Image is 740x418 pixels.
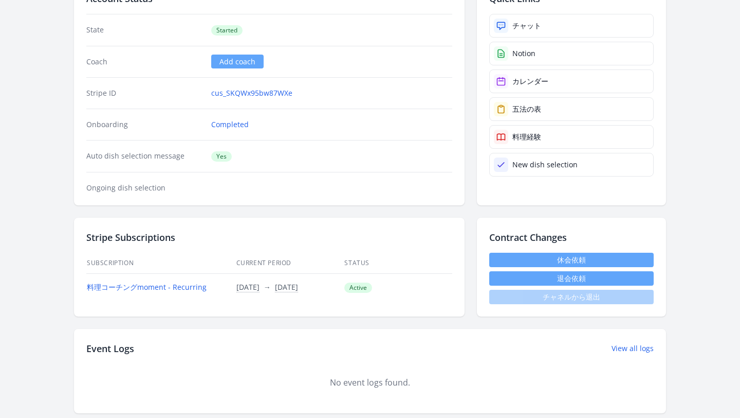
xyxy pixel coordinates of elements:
[512,21,541,31] div: チャット
[512,132,541,142] div: 料理経験
[489,42,654,65] a: Notion
[86,151,203,162] dt: Auto dish selection message
[86,341,134,356] h2: Event Logs
[211,55,264,68] a: Add coach
[86,253,236,274] th: Subscription
[86,119,203,130] dt: Onboarding
[211,88,292,98] a: cus_SKQWx95bw87WXe
[512,76,548,86] div: カレンダー
[489,230,654,245] h2: Contract Changes
[612,343,654,354] a: View all logs
[236,282,260,292] button: [DATE]
[86,376,654,389] div: No event logs found.
[236,253,344,274] th: Current Period
[86,88,203,98] dt: Stripe ID
[489,14,654,38] a: チャット
[489,69,654,93] a: カレンダー
[489,290,654,304] span: チャネルから退出
[86,57,203,67] dt: Coach
[489,153,654,177] a: New dish selection
[86,25,203,36] dt: State
[211,119,249,130] a: Completed
[489,97,654,121] a: 五法の表
[512,160,578,170] div: New dish selection
[86,230,452,245] h2: Stripe Subscriptions
[264,282,271,292] span: →
[211,25,243,36] span: Started
[87,282,207,292] a: 料理コーチングmoment - Recurring
[344,283,372,293] span: Active
[512,48,535,59] div: Notion
[275,282,298,292] button: [DATE]
[211,151,232,162] span: Yes
[489,271,654,286] button: 退会依頼
[489,125,654,149] a: 料理経験
[344,253,452,274] th: Status
[489,253,654,267] a: 休会依頼
[86,183,203,193] dt: Ongoing dish selection
[512,104,541,114] div: 五法の表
